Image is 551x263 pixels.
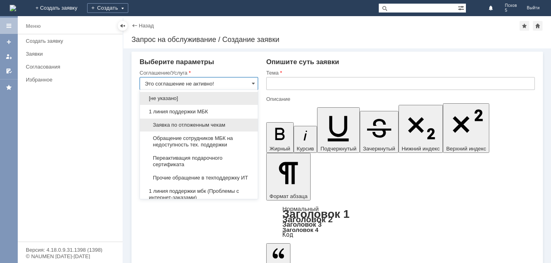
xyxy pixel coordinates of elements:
[23,48,121,60] a: Заявки
[131,35,543,44] div: Запрос на обслуживание / Создание заявки
[533,21,543,31] div: Сделать домашней страницей
[320,146,356,152] span: Подчеркнутый
[2,50,15,63] a: Мои заявки
[269,146,290,152] span: Жирный
[145,95,253,102] span: [не указано]
[26,21,41,31] div: Меню
[363,146,395,152] span: Зачеркнутый
[282,208,350,220] a: Заголовок 1
[145,188,253,201] span: 1 линия поддержки мбк (Проблемы с интернет-заказами)
[282,231,293,238] a: Код
[2,65,15,77] a: Мои согласования
[282,226,318,233] a: Заголовок 4
[145,155,253,168] span: Переактивация подарочного сертификата
[10,5,16,11] a: Перейти на домашнюю страницу
[520,21,529,31] div: Добавить в избранное
[360,111,399,153] button: Зачеркнутый
[505,8,517,13] span: 5
[10,5,16,11] img: logo
[26,64,118,70] div: Согласования
[26,77,109,83] div: Избранное
[402,146,440,152] span: Нижний индекс
[317,107,359,153] button: Подчеркнутый
[145,175,253,181] span: Прочие обращение в техподдержку ИТ
[266,122,294,153] button: Жирный
[458,4,466,11] span: Расширенный поиск
[266,58,339,66] span: Опишите суть заявки
[266,153,311,200] button: Формат абзаца
[266,206,535,238] div: Формат абзаца
[145,135,253,148] span: Обращение сотрудников МБК на недоступность тех. поддержки
[139,23,154,29] a: Назад
[140,70,257,75] div: Соглашение/Услуга
[145,122,253,128] span: Заявка по отложенным чекам
[26,247,115,253] div: Версия: 4.18.0.9.31.1398 (1398)
[505,3,517,8] span: Псков
[294,126,317,153] button: Курсив
[87,3,128,13] div: Создать
[282,205,319,212] a: Нормальный
[297,146,314,152] span: Курсив
[140,58,214,66] span: Выберите параметры
[23,35,121,47] a: Создать заявку
[26,254,115,259] div: © NAUMEN [DATE]-[DATE]
[266,96,533,102] div: Описание
[282,221,321,228] a: Заголовок 3
[282,215,333,224] a: Заголовок 2
[399,105,443,153] button: Нижний индекс
[446,146,486,152] span: Верхний индекс
[145,109,253,115] span: 1 линия поддержки МБК
[269,193,307,199] span: Формат абзаца
[118,21,127,31] div: Скрыть меню
[266,70,533,75] div: Тема
[26,51,118,57] div: Заявки
[26,38,118,44] div: Создать заявку
[2,35,15,48] a: Создать заявку
[23,61,121,73] a: Согласования
[443,103,489,153] button: Верхний индекс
